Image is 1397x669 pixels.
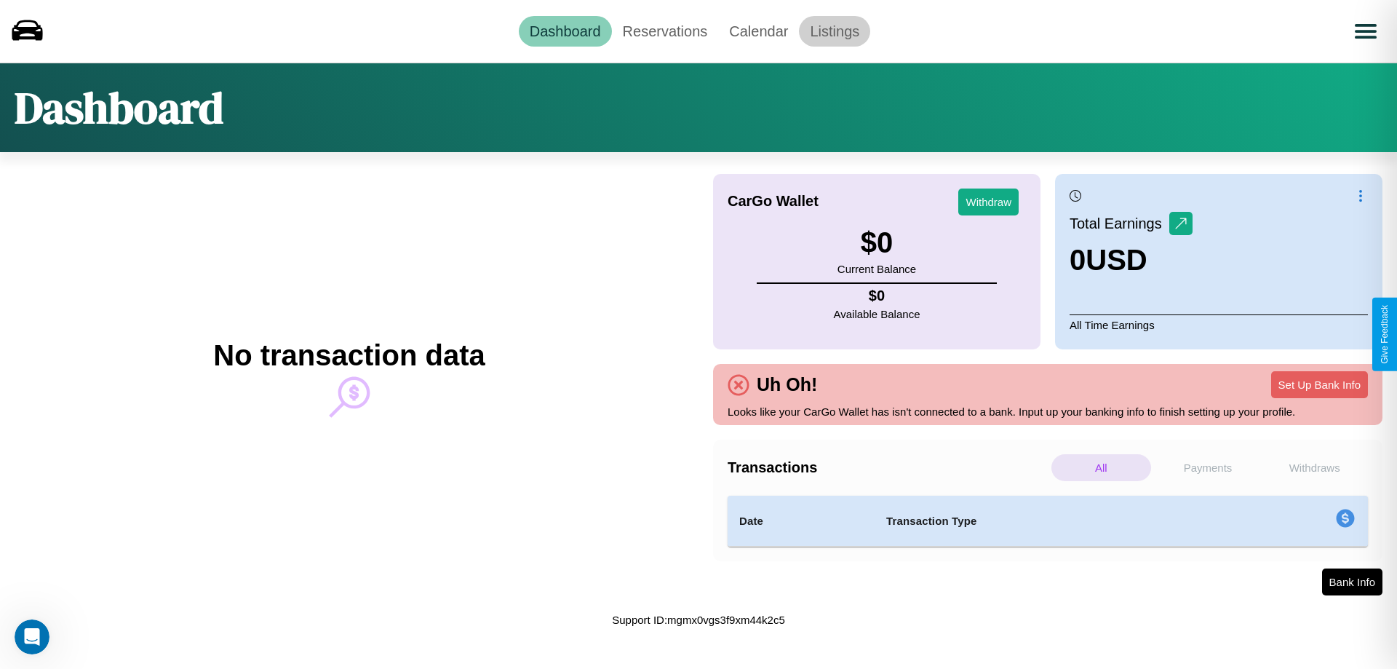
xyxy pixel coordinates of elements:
div: Give Feedback [1380,305,1390,364]
h4: CarGo Wallet [728,193,819,210]
h2: No transaction data [213,339,485,372]
h4: Uh Oh! [749,374,824,395]
button: Open menu [1345,11,1386,52]
h4: Date [739,512,863,530]
table: simple table [728,496,1368,547]
button: Set Up Bank Info [1271,371,1368,398]
a: Reservations [612,16,719,47]
h4: $ 0 [834,288,920,304]
p: All [1051,454,1151,481]
a: Calendar [718,16,799,47]
p: Payments [1158,454,1258,481]
h4: Transactions [728,459,1048,476]
p: All Time Earnings [1070,314,1368,335]
p: Support ID: mgmx0vgs3f9xm44k2c5 [612,610,785,630]
h3: 0 USD [1070,244,1193,277]
button: Bank Info [1322,569,1382,595]
button: Withdraw [958,189,1019,215]
p: Looks like your CarGo Wallet has isn't connected to a bank. Input up your banking info to finish ... [728,402,1368,421]
p: Withdraws [1265,454,1364,481]
iframe: Intercom live chat [15,619,49,654]
p: Total Earnings [1070,210,1169,237]
h4: Transaction Type [886,512,1217,530]
h1: Dashboard [15,78,223,138]
p: Current Balance [837,259,916,279]
a: Listings [799,16,870,47]
a: Dashboard [519,16,612,47]
p: Available Balance [834,304,920,324]
h3: $ 0 [837,226,916,259]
